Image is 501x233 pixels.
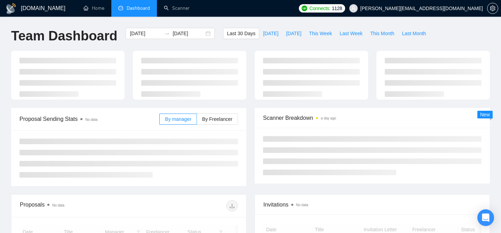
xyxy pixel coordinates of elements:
h1: Team Dashboard [11,28,117,44]
span: Last Month [402,30,426,37]
span: Invitations [263,200,481,209]
time: a day ago [321,116,336,120]
span: New [480,112,490,117]
span: No data [296,203,308,207]
span: user [351,6,356,11]
input: Start date [130,30,161,37]
button: Last Week [336,28,366,39]
span: to [164,31,170,36]
span: Last 30 Days [227,30,255,37]
span: Proposal Sending Stats [19,115,159,123]
span: swap-right [164,31,170,36]
button: This Month [366,28,398,39]
a: setting [487,6,498,11]
a: searchScanner [164,5,190,11]
button: [DATE] [259,28,282,39]
span: No data [85,118,97,122]
a: homeHome [83,5,104,11]
div: Proposals [20,200,129,211]
span: By Freelancer [202,116,232,122]
button: This Week [305,28,336,39]
span: [DATE] [286,30,301,37]
span: Connects: [309,5,330,12]
span: Last Week [340,30,363,37]
span: 1128 [332,5,342,12]
span: Scanner Breakdown [263,114,482,122]
button: setting [487,3,498,14]
img: upwork-logo.png [302,6,307,11]
span: dashboard [118,6,123,10]
span: This Month [370,30,394,37]
button: Last 30 Days [223,28,259,39]
button: Last Month [398,28,430,39]
img: logo [6,3,17,14]
span: No data [52,203,64,207]
span: By manager [165,116,191,122]
span: Dashboard [127,5,150,11]
div: Open Intercom Messenger [477,209,494,226]
button: [DATE] [282,28,305,39]
input: End date [173,30,204,37]
span: This Week [309,30,332,37]
span: [DATE] [263,30,278,37]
